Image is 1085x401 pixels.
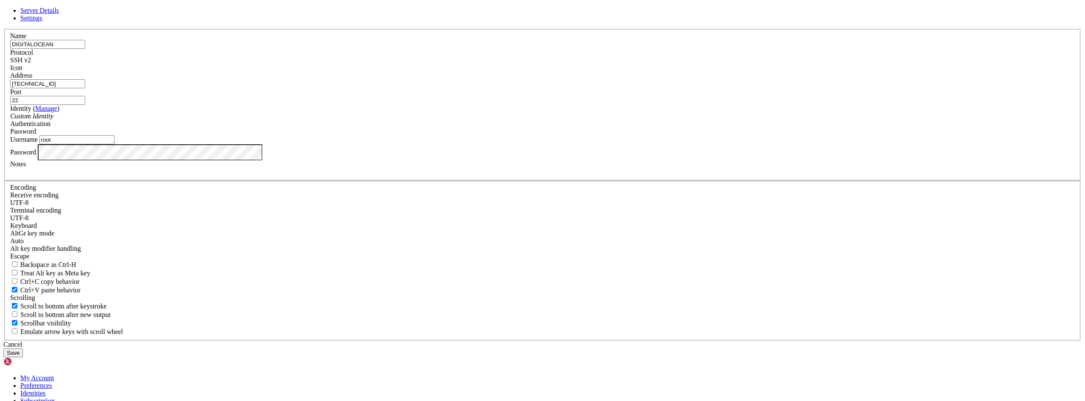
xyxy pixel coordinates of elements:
label: Password [10,148,36,155]
label: Ctrl+V pastes if true, sends ^V to host if false. Ctrl+Shift+V sends ^V to host if true, pastes i... [10,286,81,294]
span: UTF-8 [10,199,29,206]
input: Server Name [10,40,85,49]
label: The default terminal encoding. ISO-2022 enables character map translations (like graphics maps). ... [10,207,61,214]
input: Login Username [39,135,114,144]
a: Server Details [20,7,59,14]
label: If true, the backspace should send BS ('\x08', aka ^H). Otherwise the backspace key should send '... [10,261,76,268]
label: Whether the Alt key acts as a Meta key or as a distinct Alt key. [10,269,90,277]
a: Manage [35,105,57,112]
a: Identities [20,390,46,397]
input: Emulate arrow keys with scroll wheel [12,328,17,334]
span: Backspace as Ctrl-H [20,261,76,268]
input: Scroll to bottom after keystroke [12,303,17,308]
label: Ctrl-C copies if true, send ^C to host if false. Ctrl-Shift-C sends ^C to host if true, copies if... [10,278,80,285]
img: Shellngn [3,357,52,366]
label: The vertical scrollbar mode. [10,320,71,327]
div: UTF-8 [10,199,1075,207]
input: Scrollbar visibility [12,320,17,325]
span: Escape [10,252,29,260]
span: SSH v2 [10,56,31,64]
input: Backspace as Ctrl-H [12,261,17,267]
label: Set the expected encoding for data received from the host. If the encodings do not match, visual ... [10,191,58,199]
div: SSH v2 [10,56,1075,64]
span: UTF-8 [10,214,29,222]
label: Encoding [10,184,36,191]
a: Settings [20,14,42,22]
label: Whether to scroll to the bottom on any keystroke. [10,303,107,310]
span: Emulate arrow keys with scroll wheel [20,328,123,335]
div: Cancel [3,341,1082,348]
input: Ctrl+C copy behavior [12,278,17,284]
label: Identity [10,105,59,112]
span: Scroll to bottom after new output [20,311,111,318]
label: Authentication [10,120,50,127]
input: Scroll to bottom after new output [12,311,17,317]
input: Treat Alt key as Meta key [12,270,17,275]
input: Host Name or IP [10,79,85,88]
input: Ctrl+V paste behavior [12,287,17,292]
label: Address [10,72,32,79]
i: Custom Identity [10,112,53,120]
span: Ctrl+V paste behavior [20,286,81,294]
label: Scroll to bottom after new output. [10,311,111,318]
label: Username [10,136,38,143]
span: ( ) [33,105,59,112]
label: Protocol [10,49,33,56]
span: Password [10,128,36,135]
a: Preferences [20,382,52,389]
span: Scroll to bottom after keystroke [20,303,107,310]
span: Ctrl+C copy behavior [20,278,80,285]
label: Scrolling [10,294,35,301]
label: Port [10,88,22,95]
label: Controls how the Alt key is handled. Escape: Send an ESC prefix. 8-Bit: Add 128 to the typed char... [10,245,81,252]
span: Treat Alt key as Meta key [20,269,90,277]
div: UTF-8 [10,214,1075,222]
input: Port Number [10,96,85,105]
label: Keyboard [10,222,37,229]
div: Password [10,128,1075,135]
a: My Account [20,374,54,381]
label: When using the alternative screen buffer, and DECCKM (Application Cursor Keys) is active, mouse w... [10,328,123,335]
label: Notes [10,160,26,168]
label: Icon [10,64,22,71]
div: Auto [10,237,1075,245]
label: Set the expected encoding for data received from the host. If the encodings do not match, visual ... [10,230,54,237]
div: Escape [10,252,1075,260]
label: Name [10,32,26,39]
span: Scrollbar visibility [20,320,71,327]
span: Auto [10,237,24,244]
button: Save [3,348,23,357]
div: Custom Identity [10,112,1075,120]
